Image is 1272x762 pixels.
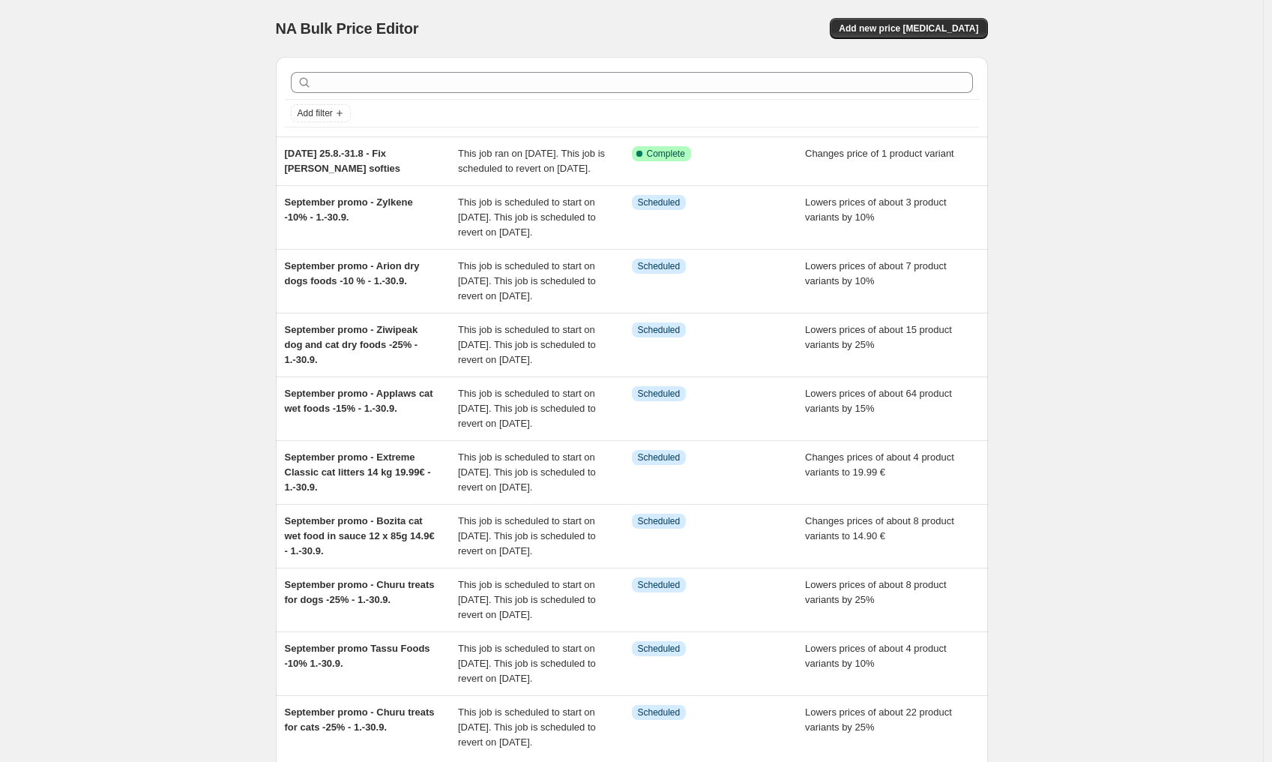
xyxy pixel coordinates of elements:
[638,643,681,655] span: Scheduled
[805,643,947,669] span: Lowers prices of about 4 product variants by 10%
[285,388,433,414] span: September promo - Applaws cat wet foods -15% - 1.-30.9.
[805,451,954,478] span: Changes prices of about 4 product variants to 19.99 €
[285,451,431,493] span: September promo - Extreme Classic cat litters 14 kg 19.99€ - 1.-30.9.
[805,196,947,223] span: Lowers prices of about 3 product variants by 10%
[458,579,596,620] span: This job is scheduled to start on [DATE]. This job is scheduled to revert on [DATE].
[458,324,596,365] span: This job is scheduled to start on [DATE]. This job is scheduled to revert on [DATE].
[638,324,681,336] span: Scheduled
[458,515,596,556] span: This job is scheduled to start on [DATE]. This job is scheduled to revert on [DATE].
[458,260,596,301] span: This job is scheduled to start on [DATE]. This job is scheduled to revert on [DATE].
[285,706,435,733] span: September promo - Churu treats for cats -25% - 1.-30.9.
[458,388,596,429] span: This job is scheduled to start on [DATE]. This job is scheduled to revert on [DATE].
[285,643,430,669] span: September promo Tassu Foods -10% 1.-30.9.
[805,706,952,733] span: Lowers prices of about 22 product variants by 25%
[458,643,596,684] span: This job is scheduled to start on [DATE]. This job is scheduled to revert on [DATE].
[285,515,435,556] span: September promo - Bozita cat wet food in sauce 12 x 85g 14.9€ - 1.-30.9.
[830,18,987,39] button: Add new price [MEDICAL_DATA]
[839,22,978,34] span: Add new price [MEDICAL_DATA]
[638,388,681,400] span: Scheduled
[458,196,596,238] span: This job is scheduled to start on [DATE]. This job is scheduled to revert on [DATE].
[805,515,954,541] span: Changes prices of about 8 product variants to 14.90 €
[285,260,420,286] span: September promo - Arion dry dogs foods -10 % - 1.-30.9.
[805,579,947,605] span: Lowers prices of about 8 product variants by 25%
[805,324,952,350] span: Lowers prices of about 15 product variants by 25%
[458,148,605,174] span: This job ran on [DATE]. This job is scheduled to revert on [DATE].
[285,324,418,365] span: September promo - Ziwipeak dog and cat dry foods -25% - 1.-30.9.
[805,148,954,159] span: Changes price of 1 product variant
[805,260,947,286] span: Lowers prices of about 7 product variants by 10%
[638,451,681,463] span: Scheduled
[285,579,435,605] span: September promo - Churu treats for dogs -25% - 1.-30.9.
[285,148,401,174] span: [DATE] 25.8.-31.8 - Fix [PERSON_NAME] softies
[638,260,681,272] span: Scheduled
[805,388,952,414] span: Lowers prices of about 64 product variants by 15%
[638,515,681,527] span: Scheduled
[291,104,351,122] button: Add filter
[276,20,419,37] span: NA Bulk Price Editor
[458,451,596,493] span: This job is scheduled to start on [DATE]. This job is scheduled to revert on [DATE].
[647,148,685,160] span: Complete
[638,196,681,208] span: Scheduled
[458,706,596,748] span: This job is scheduled to start on [DATE]. This job is scheduled to revert on [DATE].
[638,579,681,591] span: Scheduled
[298,107,333,119] span: Add filter
[638,706,681,718] span: Scheduled
[285,196,413,223] span: September promo - Zylkene -10% - 1.-30.9.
